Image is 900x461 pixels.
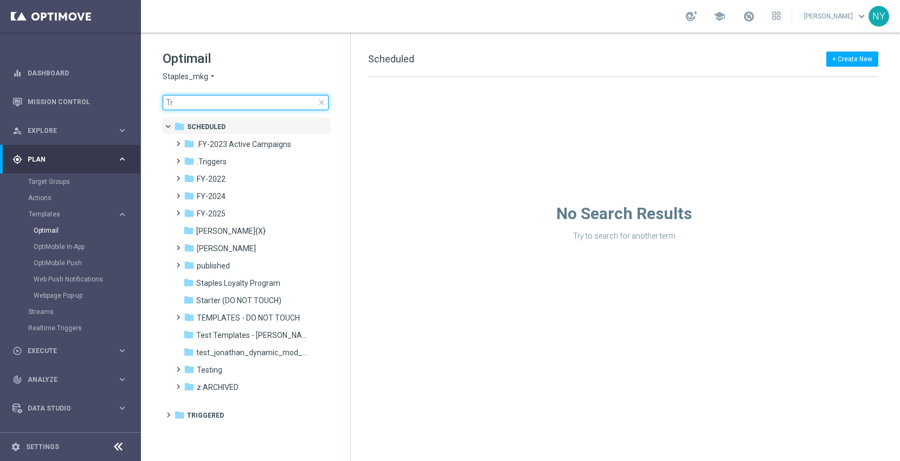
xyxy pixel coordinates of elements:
[196,226,266,236] span: jonathan_pr_test_{X}
[713,10,725,22] span: school
[197,191,226,201] span: FY-2024
[28,308,113,316] a: Streams
[197,313,300,323] span: TEMPLATES - DO NOT TOUCH
[184,208,195,219] i: folder
[34,287,140,304] div: Webpage Pop-up
[184,312,195,323] i: folder
[28,177,113,186] a: Target Groups
[196,296,281,305] span: Starter (DO NOT TOUCH)
[187,122,226,132] span: Scheduled
[12,126,22,136] i: person_search
[117,403,127,413] i: keyboard_arrow_right
[197,139,291,149] span: .FY-2023 Active Campaigns
[28,156,117,163] span: Plan
[117,154,127,164] i: keyboard_arrow_right
[197,174,226,184] span: FY-2022
[187,411,224,420] span: Triggered
[826,52,878,67] button: + Create New
[183,329,194,340] i: folder
[12,346,22,356] i: play_circle_outline
[28,59,127,87] a: Dashboard
[28,190,140,206] div: Actions
[34,222,140,239] div: Optimail
[12,347,128,355] button: play_circle_outline Execute keyboard_arrow_right
[12,375,22,385] i: track_changes
[12,346,117,356] div: Execute
[573,232,676,240] span: Try to search for another term
[163,95,329,110] input: Search Template
[34,239,140,255] div: OptiMobile In-App
[34,242,113,251] a: OptiMobile In-App
[184,260,195,271] i: folder
[28,87,127,116] a: Mission Control
[197,209,226,219] span: FY-2025
[368,53,414,65] span: Scheduled
[34,291,113,300] a: Webpage Pop-up
[12,69,128,78] button: equalizer Dashboard
[183,347,194,357] i: folder
[197,382,239,392] span: z.ARCHIVED
[196,278,280,288] span: Staples Loyalty Program
[12,155,22,164] i: gps_fixed
[117,125,127,136] i: keyboard_arrow_right
[183,277,194,288] i: folder
[117,374,127,385] i: keyboard_arrow_right
[12,155,128,164] button: gps_fixed Plan keyboard_arrow_right
[12,68,22,78] i: equalizer
[29,211,117,217] div: Templates
[197,365,222,375] span: Testing
[12,87,127,116] div: Mission Control
[12,126,128,135] button: person_search Explore keyboard_arrow_right
[26,444,59,450] a: Settings
[869,6,889,27] div: NY
[184,190,195,201] i: folder
[196,330,308,340] span: Test Templates - Jonas
[117,209,127,220] i: keyboard_arrow_right
[197,261,230,271] span: published
[163,72,208,82] span: Staples_mkg
[184,173,195,184] i: folder
[29,211,106,217] span: Templates
[12,404,117,413] div: Data Studio
[197,157,227,167] span: .Triggers
[28,206,140,304] div: Templates
[117,345,127,356] i: keyboard_arrow_right
[183,225,194,236] i: folder
[196,348,308,357] span: test_jonathan_dynamic_mod_{X}
[28,324,113,332] a: Realtime Triggers
[28,127,117,134] span: Explore
[208,72,217,82] i: arrow_drop_down
[12,375,117,385] div: Analyze
[856,10,867,22] span: keyboard_arrow_down
[12,98,128,106] button: Mission Control
[184,381,195,392] i: folder
[317,98,326,107] span: close
[34,259,113,267] a: OptiMobile Push
[184,156,195,167] i: folder
[12,404,128,413] button: Data Studio keyboard_arrow_right
[183,294,194,305] i: folder
[28,320,140,336] div: Realtime Triggers
[12,375,128,384] button: track_changes Analyze keyboard_arrow_right
[28,194,113,202] a: Actions
[184,138,195,149] i: folder
[184,364,195,375] i: folder
[28,376,117,383] span: Analyze
[28,405,117,412] span: Data Studio
[184,242,195,253] i: folder
[28,422,113,451] a: Optibot
[557,204,692,223] span: No Search Results
[34,271,140,287] div: Web Push Notifications
[12,155,117,164] div: Plan
[28,304,140,320] div: Streams
[34,255,140,271] div: OptiMobile Push
[12,422,127,451] div: Optibot
[174,409,185,420] i: folder
[28,210,128,219] div: Templates keyboard_arrow_right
